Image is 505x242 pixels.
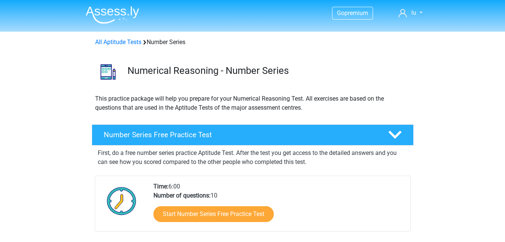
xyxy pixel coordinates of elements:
[95,94,410,112] p: This practice package will help you prepare for your Numerical Reasoning Test. All exercises are ...
[98,149,408,167] p: First, do a free number series practice Aptitude Test. After the test you get access to the detai...
[127,65,408,77] h3: Numerical Reasoning - Number Series
[86,6,139,24] img: Assessly
[344,9,368,17] span: premium
[148,182,410,231] div: 6:00 10
[103,182,141,220] img: Clock
[153,192,211,199] b: Number of questions:
[153,183,168,190] b: Time:
[92,56,124,88] img: number series
[92,38,413,47] div: Number Series
[153,206,274,222] a: Start Number Series Free Practice Test
[104,130,376,139] h4: Number Series Free Practice Test
[337,9,344,17] span: Go
[95,38,141,46] a: All Aptitude Tests
[411,9,416,16] span: lu
[89,124,417,146] a: Number Series Free Practice Test
[332,8,373,18] a: Gopremium
[396,8,425,17] a: lu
